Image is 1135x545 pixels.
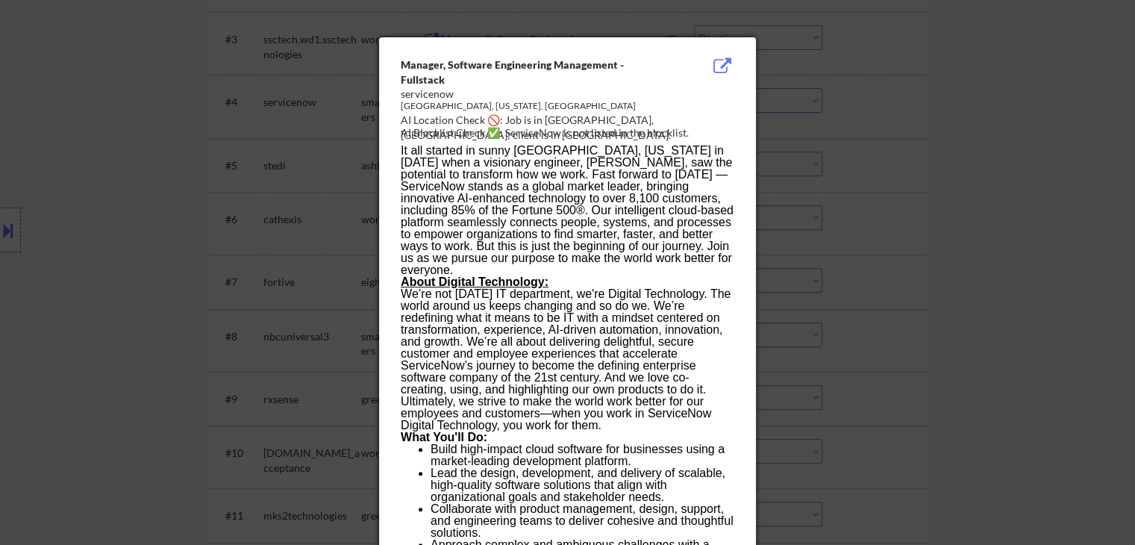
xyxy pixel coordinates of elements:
div: AI Blocklist Check ✅: ServiceNow is not listed in the blocklist. [401,125,740,140]
li: Collaborate with product management, design, support, and engineering teams to deliver cohesive a... [431,503,734,539]
div: Manager, Software Engineering Management - Fullstack [401,57,659,87]
li: Lead the design, development, and delivery of scalable, high-quality software solutions that alig... [431,467,734,503]
div: [GEOGRAPHIC_DATA], [US_STATE], [GEOGRAPHIC_DATA] [401,100,659,113]
p: We’re not [DATE] IT department, we're Digital Technology. The world around us keeps changing and ... [401,288,734,396]
strong: What You'll Do: [401,431,487,443]
p: It all started in sunny [GEOGRAPHIC_DATA], [US_STATE] in [DATE] when a visionary engineer, [PERSO... [401,145,734,276]
div: servicenow [401,87,659,102]
li: Build high-impact cloud software for businesses using a market-leading development platform. [431,443,734,467]
u: About Digital Technology: [401,275,548,288]
p: Ultimately, we strive to make the world work better for our employees and customers—when you work... [401,396,734,432]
